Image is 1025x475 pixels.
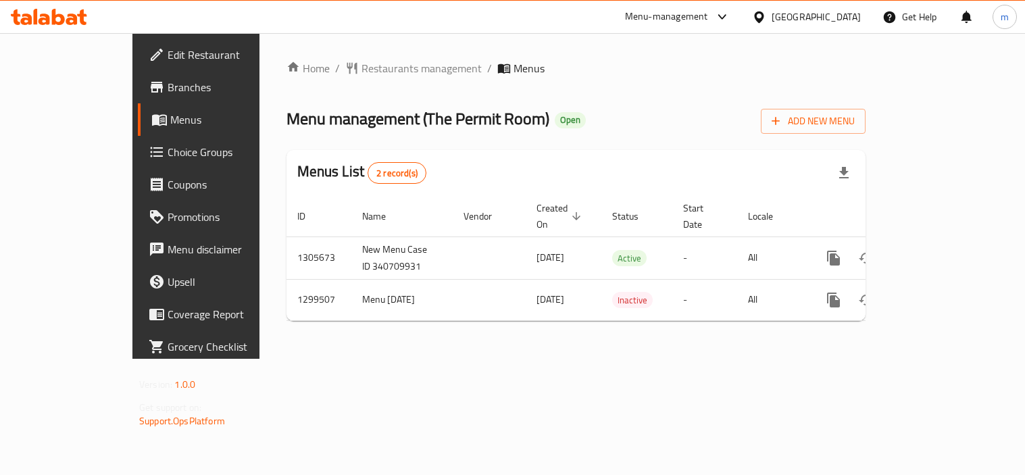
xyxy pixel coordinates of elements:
span: Branches [168,79,293,95]
div: Open [555,112,586,128]
button: more [818,242,850,274]
a: Promotions [138,201,303,233]
a: Coverage Report [138,298,303,330]
a: Menus [138,103,303,136]
a: Grocery Checklist [138,330,303,363]
span: ID [297,208,323,224]
span: Get support on: [139,399,201,416]
a: Upsell [138,266,303,298]
li: / [487,60,492,76]
span: Restaurants management [361,60,482,76]
td: 1305673 [286,236,351,279]
div: Menu-management [625,9,708,25]
span: Menus [514,60,545,76]
span: Add New Menu [772,113,855,130]
span: Inactive [612,293,653,308]
a: Choice Groups [138,136,303,168]
span: Grocery Checklist [168,339,293,355]
a: Edit Restaurant [138,39,303,71]
span: Open [555,114,586,126]
span: Menu management ( The Permit Room ) [286,103,549,134]
span: Coupons [168,176,293,193]
span: Status [612,208,656,224]
td: Menu [DATE] [351,279,453,320]
span: Choice Groups [168,144,293,160]
table: enhanced table [286,196,958,321]
a: Branches [138,71,303,103]
nav: breadcrumb [286,60,866,76]
td: - [672,279,737,320]
span: Promotions [168,209,293,225]
button: Change Status [850,242,882,274]
a: Restaurants management [345,60,482,76]
span: Version: [139,376,172,393]
div: Total records count [368,162,426,184]
div: [GEOGRAPHIC_DATA] [772,9,861,24]
td: All [737,236,807,279]
span: 2 record(s) [368,167,426,180]
div: Inactive [612,292,653,308]
a: Home [286,60,330,76]
td: 1299507 [286,279,351,320]
a: Coupons [138,168,303,201]
span: [DATE] [536,291,564,308]
span: Coverage Report [168,306,293,322]
span: Locale [748,208,791,224]
button: more [818,284,850,316]
li: / [335,60,340,76]
span: m [1001,9,1009,24]
td: All [737,279,807,320]
span: Start Date [683,200,721,232]
td: - [672,236,737,279]
span: Edit Restaurant [168,47,293,63]
a: Menu disclaimer [138,233,303,266]
div: Active [612,250,647,266]
span: Upsell [168,274,293,290]
span: 1.0.0 [174,376,195,393]
span: Menus [170,111,293,128]
span: Menu disclaimer [168,241,293,257]
span: Vendor [464,208,509,224]
h2: Menus List [297,161,426,184]
span: Created On [536,200,585,232]
button: Add New Menu [761,109,866,134]
div: Export file [828,157,860,189]
button: Change Status [850,284,882,316]
a: Support.OpsPlatform [139,412,225,430]
span: [DATE] [536,249,564,266]
th: Actions [807,196,958,237]
td: New Menu Case ID 340709931 [351,236,453,279]
span: Name [362,208,403,224]
span: Active [612,251,647,266]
